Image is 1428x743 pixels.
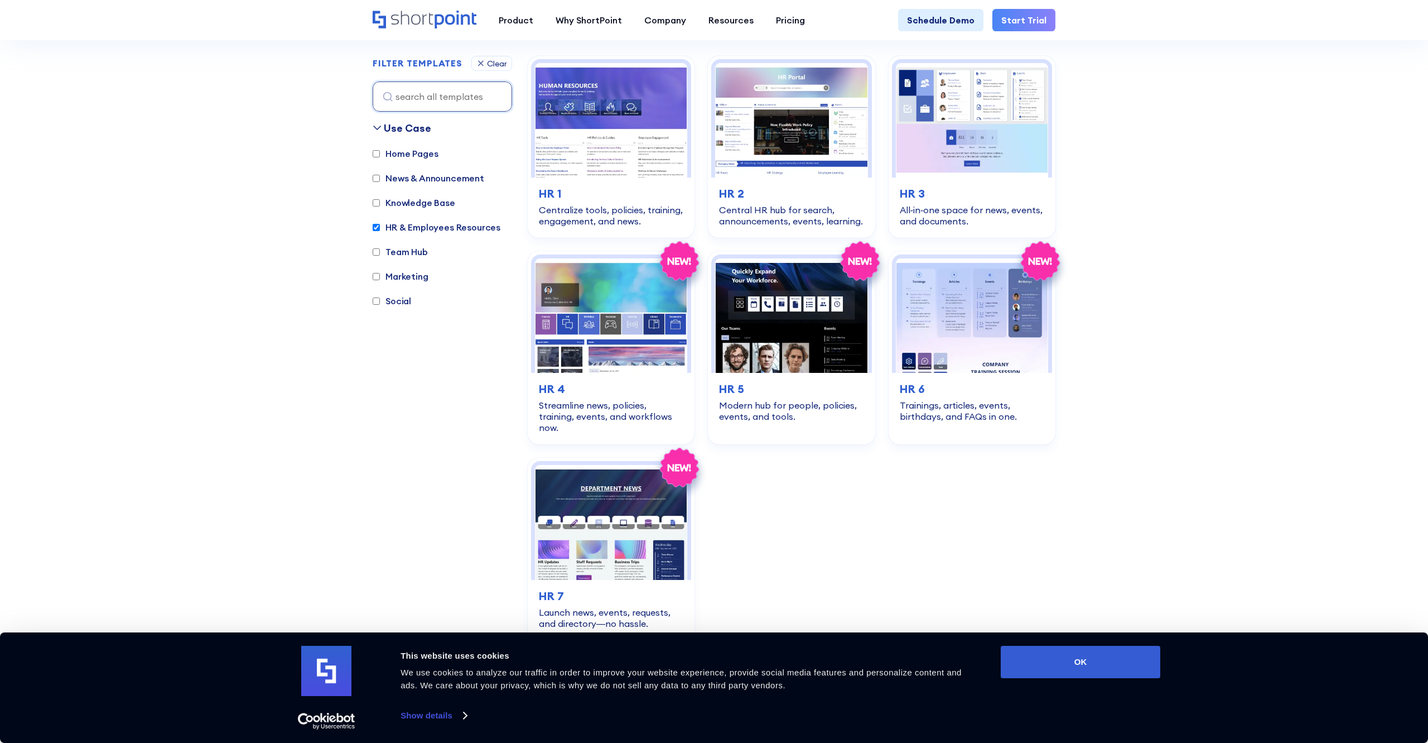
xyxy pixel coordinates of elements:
input: Knowledge Base [373,199,380,207]
div: Clear [487,60,507,68]
div: Centralize tools, policies, training, engagement, and news. [539,204,683,227]
img: HR 7 – HR SharePoint Template: Launch news, events, requests, and directory—no hassle. [535,465,687,579]
a: Why ShortPoint [544,9,633,31]
img: HR 4 – SharePoint HR Intranet Template: Streamline news, policies, training, events, and workflow... [535,258,687,373]
h3: HR 6 [900,381,1044,397]
div: Modern hub for people, policies, events, and tools. [719,400,863,422]
a: Schedule Demo [898,9,983,31]
a: HR 5 – Human Resource Template: Modern hub for people, policies, events, and tools.HR 5Modern hub... [708,251,875,444]
h3: HR 3 [900,185,1044,202]
label: HR & Employees Resources [373,220,500,234]
label: Marketing [373,270,428,283]
a: HR 3 – HR Intranet Template: All‑in‑one space for news, events, and documents.HR 3All‑in‑one spac... [889,56,1055,238]
h3: HR 4 [539,381,683,397]
label: Social [373,294,411,308]
a: Show details [401,707,466,724]
a: Usercentrics Cookiebot - opens in a new window [278,713,375,730]
div: This website uses cookies [401,649,976,663]
input: search all templates [373,82,512,112]
a: Pricing [765,9,816,31]
a: Resources [697,9,765,31]
img: HR 3 – HR Intranet Template: All‑in‑one space for news, events, and documents. [896,63,1048,178]
h3: HR 2 [719,185,863,202]
h2: FILTER TEMPLATES [373,59,462,69]
a: HR 7 – HR SharePoint Template: Launch news, events, requests, and directory—no hassle.HR 7Launch ... [528,458,694,640]
div: Product [499,13,533,27]
img: HR 5 – Human Resource Template: Modern hub for people, policies, events, and tools. [715,258,867,373]
a: Home [373,11,476,30]
img: logo [301,646,351,696]
a: Start Trial [992,9,1055,31]
div: All‑in‑one space for news, events, and documents. [900,204,1044,227]
h3: HR 5 [719,381,863,397]
img: HR 6 – HR SharePoint Site Template: Trainings, articles, events, birthdays, and FAQs in one. [896,258,1048,373]
a: HR 1 – Human Resources Template: Centralize tools, policies, training, engagement, and news.HR 1C... [528,56,694,238]
label: Knowledge Base [373,196,455,209]
label: News & Announcement [373,171,484,185]
input: News & Announcement [373,175,380,182]
input: Home Pages [373,150,380,157]
img: HR 1 – Human Resources Template: Centralize tools, policies, training, engagement, and news. [535,63,687,178]
a: HR 4 – SharePoint HR Intranet Template: Streamline news, policies, training, events, and workflow... [528,251,694,444]
a: Product [488,9,544,31]
h3: HR 7 [539,588,683,605]
a: HR 2 - HR Intranet Portal: Central HR hub for search, announcements, events, learning.HR 2Central... [708,56,875,238]
h3: HR 1 [539,185,683,202]
input: Marketing [373,273,380,280]
div: Use Case [384,121,431,136]
label: Team Hub [373,245,428,258]
div: Pricing [776,13,805,27]
div: Streamline news, policies, training, events, and workflows now. [539,400,683,433]
input: Team Hub [373,248,380,256]
label: Home Pages [373,147,438,160]
div: Company [644,13,686,27]
span: We use cookies to analyze our traffic in order to improve your website experience, provide social... [401,668,962,690]
a: HR 6 – HR SharePoint Site Template: Trainings, articles, events, birthdays, and FAQs in one.HR 6T... [889,251,1055,444]
div: Resources [708,13,754,27]
div: Central HR hub for search, announcements, events, learning. [719,204,863,227]
div: Why ShortPoint [556,13,622,27]
img: HR 2 - HR Intranet Portal: Central HR hub for search, announcements, events, learning. [715,63,867,178]
a: Company [633,9,697,31]
input: HR & Employees Resources [373,224,380,231]
button: OK [1001,646,1160,678]
div: Launch news, events, requests, and directory—no hassle. [539,607,683,629]
div: Trainings, articles, events, birthdays, and FAQs in one. [900,400,1044,422]
input: Social [373,298,380,305]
